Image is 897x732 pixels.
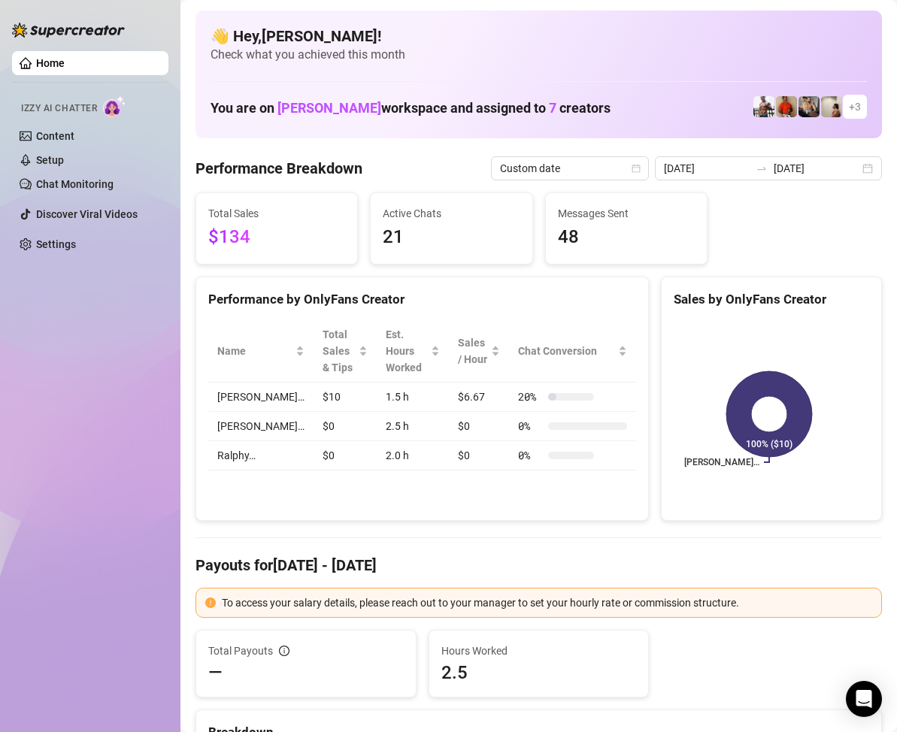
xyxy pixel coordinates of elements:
[208,205,345,222] span: Total Sales
[211,100,611,116] h1: You are on workspace and assigned to creators
[208,223,345,252] span: $134
[205,597,216,608] span: exclamation-circle
[776,96,797,117] img: Justin
[36,238,76,250] a: Settings
[441,661,637,685] span: 2.5
[279,646,289,656] span: info-circle
[674,289,869,310] div: Sales by OnlyFans Creator
[756,162,768,174] span: to
[217,343,292,359] span: Name
[449,412,510,441] td: $0
[195,555,882,576] h4: Payouts for [DATE] - [DATE]
[36,208,138,220] a: Discover Viral Videos
[36,130,74,142] a: Content
[211,26,867,47] h4: 👋 Hey, [PERSON_NAME] !
[449,320,510,383] th: Sales / Hour
[386,326,427,376] div: Est. Hours Worked
[500,157,640,180] span: Custom date
[277,100,381,116] span: [PERSON_NAME]
[684,457,759,467] text: [PERSON_NAME]…
[449,383,510,412] td: $6.67
[12,23,125,38] img: logo-BBDzfeDw.svg
[632,164,641,173] span: calendar
[518,447,542,464] span: 0 %
[195,158,362,179] h4: Performance Breakdown
[222,594,872,611] div: To access your salary details, please reach out to your manager to set your hourly rate or commis...
[323,326,356,376] span: Total Sales & Tips
[458,334,489,368] span: Sales / Hour
[314,441,377,470] td: $0
[21,101,97,116] span: Izzy AI Chatter
[441,643,637,659] span: Hours Worked
[509,320,636,383] th: Chat Conversion
[377,412,448,441] td: 2.5 h
[846,681,882,717] div: Open Intercom Messenger
[36,154,64,166] a: Setup
[314,383,377,412] td: $10
[103,95,126,117] img: AI Chatter
[383,205,520,222] span: Active Chats
[211,47,867,63] span: Check what you achieved this month
[518,343,615,359] span: Chat Conversion
[549,100,556,116] span: 7
[753,96,774,117] img: JUSTIN
[314,320,377,383] th: Total Sales & Tips
[756,162,768,174] span: swap-right
[314,412,377,441] td: $0
[821,96,842,117] img: Ralphy
[208,412,314,441] td: [PERSON_NAME]…
[377,383,448,412] td: 1.5 h
[208,643,273,659] span: Total Payouts
[558,223,695,252] span: 48
[208,289,636,310] div: Performance by OnlyFans Creator
[799,96,820,117] img: George
[558,205,695,222] span: Messages Sent
[449,441,510,470] td: $0
[383,223,520,252] span: 21
[774,160,859,177] input: End date
[377,441,448,470] td: 2.0 h
[664,160,750,177] input: Start date
[208,441,314,470] td: Ralphy…
[208,320,314,383] th: Name
[518,389,542,405] span: 20 %
[36,178,114,190] a: Chat Monitoring
[849,98,861,115] span: + 3
[208,383,314,412] td: [PERSON_NAME]…
[36,57,65,69] a: Home
[518,418,542,434] span: 0 %
[208,661,223,685] span: —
